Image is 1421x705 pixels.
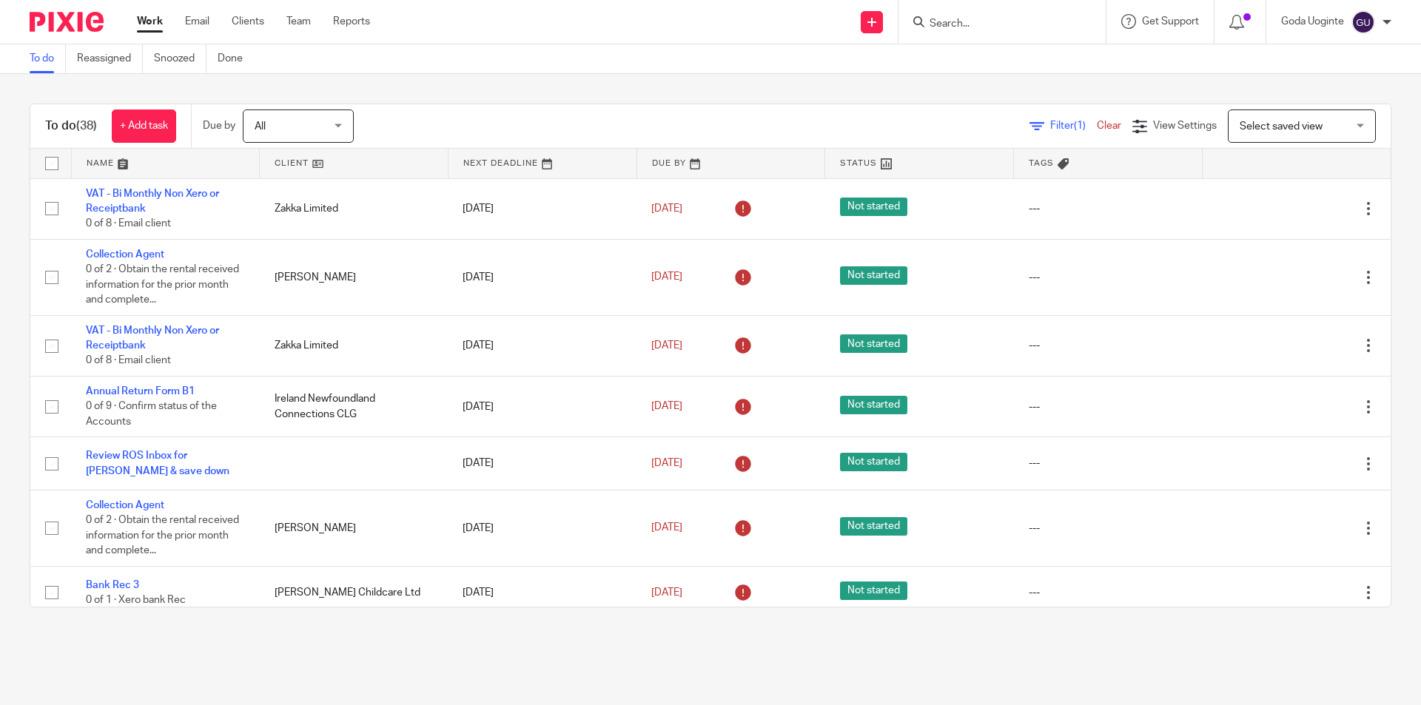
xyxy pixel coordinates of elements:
span: Not started [840,581,907,600]
span: [DATE] [651,523,682,533]
span: All [255,121,266,132]
div: --- [1029,456,1188,470]
div: --- [1029,338,1188,353]
a: Done [218,44,254,73]
span: View Settings [1153,121,1217,131]
a: Collection Agent [86,249,164,260]
a: Clear [1097,121,1121,131]
td: [DATE] [448,490,636,566]
td: Zakka Limited [260,315,449,376]
p: Due by [203,118,235,133]
span: 0 of 1 · Xero bank Rec [86,595,186,605]
span: Not started [840,517,907,536]
span: [DATE] [651,272,682,283]
td: [DATE] [448,376,636,436]
a: VAT - Bi Monthly Non Xero or Receiptbank [86,325,219,351]
td: [PERSON_NAME] [260,490,449,566]
td: [DATE] [448,437,636,490]
span: Not started [840,396,907,414]
input: Search [928,18,1061,31]
td: [DATE] [448,566,636,618]
span: 0 of 2 · Obtain the rental received information for the prior month and complete... [86,264,239,305]
td: Zakka Limited [260,178,449,239]
a: Review ROS Inbox for [PERSON_NAME] & save down [86,451,229,476]
div: --- [1029,201,1188,216]
span: (1) [1074,121,1086,131]
span: 0 of 8 · Email client [86,218,171,229]
span: 0 of 8 · Email client [86,356,171,366]
a: Bank Rec 3 [86,580,139,590]
span: 0 of 9 · Confirm status of the Accounts [86,402,217,428]
span: (38) [76,120,97,132]
h1: To do [45,118,97,134]
span: [DATE] [651,458,682,468]
a: + Add task [112,109,176,143]
a: Annual Return Form B1 [86,386,195,397]
span: Get Support [1142,16,1199,27]
a: VAT - Bi Monthly Non Xero or Receiptbank [86,189,219,214]
a: Snoozed [154,44,206,73]
a: Work [137,14,163,29]
td: Ireland Newfoundland Connections CLG [260,376,449,436]
span: Filter [1050,121,1097,131]
span: Select saved view [1240,121,1323,132]
span: [DATE] [651,203,682,214]
img: svg%3E [1351,10,1375,34]
span: [DATE] [651,587,682,598]
a: To do [30,44,66,73]
div: --- [1029,270,1188,285]
a: Reassigned [77,44,143,73]
span: 0 of 2 · Obtain the rental received information for the prior month and complete... [86,515,239,556]
a: Team [286,14,311,29]
span: Tags [1029,159,1054,167]
a: Email [185,14,209,29]
td: [DATE] [448,178,636,239]
td: [PERSON_NAME] Childcare Ltd [260,566,449,618]
span: [DATE] [651,402,682,412]
span: [DATE] [651,340,682,351]
a: Clients [232,14,264,29]
div: --- [1029,521,1188,536]
a: Reports [333,14,370,29]
a: Collection Agent [86,500,164,510]
div: --- [1029,585,1188,600]
span: Not started [840,453,907,471]
span: Not started [840,266,907,285]
p: Goda Uoginte [1281,14,1344,29]
img: Pixie [30,12,104,32]
div: --- [1029,399,1188,414]
span: Not started [840,198,907,216]
span: Not started [840,334,907,353]
td: [DATE] [448,315,636,376]
td: [DATE] [448,239,636,315]
td: [PERSON_NAME] [260,239,449,315]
